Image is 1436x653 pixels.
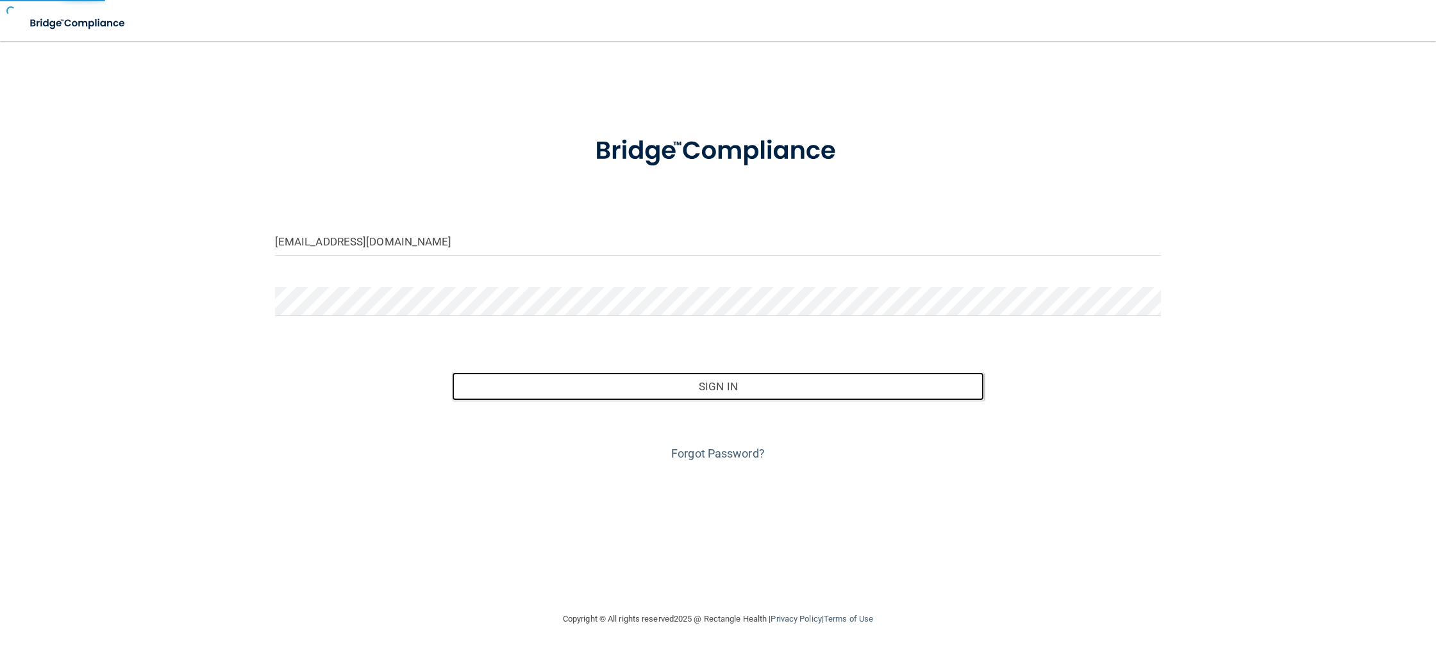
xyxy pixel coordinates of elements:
[569,118,867,185] img: bridge_compliance_login_screen.278c3ca4.svg
[275,227,1161,256] input: Email
[484,599,952,640] div: Copyright © All rights reserved 2025 @ Rectangle Health | |
[19,10,137,37] img: bridge_compliance_login_screen.278c3ca4.svg
[671,447,765,460] a: Forgot Password?
[824,614,873,624] a: Terms of Use
[452,372,983,401] button: Sign In
[771,614,821,624] a: Privacy Policy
